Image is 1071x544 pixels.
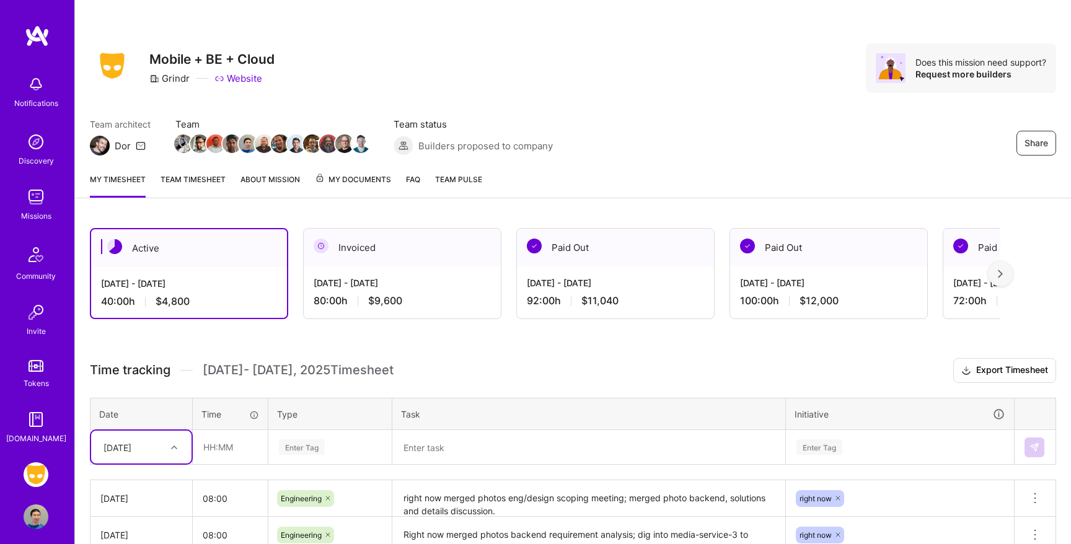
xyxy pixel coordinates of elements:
[527,294,704,307] div: 92:00 h
[25,25,50,47] img: logo
[581,294,619,307] span: $11,040
[800,494,832,503] span: right now
[304,133,320,154] a: Team Member Avatar
[156,295,190,308] span: $4,800
[214,72,262,85] a: Website
[24,407,48,432] img: guide book
[315,173,391,198] a: My Documents
[239,134,257,153] img: Team Member Avatar
[24,377,49,390] div: Tokens
[29,360,43,372] img: tokens
[394,136,413,156] img: Builders proposed to company
[175,118,369,131] span: Team
[394,481,784,515] textarea: right now merged photos eng/design scoping meeting; merged photo backend, solutions and details d...
[90,118,151,131] span: Team architect
[287,134,306,153] img: Team Member Avatar
[206,134,225,153] img: Team Member Avatar
[240,133,256,154] a: Team Member Avatar
[418,139,553,152] span: Builders proposed to company
[998,270,1003,278] img: right
[171,444,177,450] i: icon Chevron
[24,504,48,529] img: User Avatar
[101,277,277,290] div: [DATE] - [DATE]
[1025,137,1048,149] span: Share
[24,129,48,154] img: discovery
[876,53,906,83] img: Avatar
[279,437,325,457] div: Enter Tag
[740,276,917,289] div: [DATE] - [DATE]
[100,529,182,542] div: [DATE]
[255,134,273,153] img: Team Member Avatar
[6,432,66,445] div: [DOMAIN_NAME]
[208,133,224,154] a: Team Member Avatar
[288,133,304,154] a: Team Member Avatar
[149,72,190,85] div: Grindr
[192,133,208,154] a: Team Member Avatar
[19,154,54,167] div: Discovery
[91,229,287,267] div: Active
[193,431,267,463] input: HH:MM
[730,229,927,266] div: Paid Out
[304,229,501,266] div: Invoiced
[953,239,968,253] img: Paid Out
[320,133,337,154] a: Team Member Avatar
[527,239,542,253] img: Paid Out
[796,437,842,457] div: Enter Tag
[16,270,56,283] div: Community
[90,136,110,156] img: Team Architect
[271,134,289,153] img: Team Member Avatar
[795,407,1005,421] div: Initiative
[392,398,786,430] th: Task
[161,173,226,198] a: Team timesheet
[314,276,491,289] div: [DATE] - [DATE]
[800,530,832,540] span: right now
[24,462,48,487] img: Grindr: Mobile + BE + Cloud
[335,134,354,153] img: Team Member Avatar
[1029,442,1039,452] img: Submit
[527,276,704,289] div: [DATE] - [DATE]
[90,362,170,378] span: Time tracking
[406,173,420,198] a: FAQ
[24,185,48,209] img: teamwork
[203,362,394,378] span: [DATE] - [DATE] , 2025 Timesheet
[281,494,322,503] span: Engineering
[353,133,369,154] a: Team Member Avatar
[435,173,482,198] a: Team Pulse
[272,133,288,154] a: Team Member Avatar
[915,68,1046,80] div: Request more builders
[314,294,491,307] div: 80:00 h
[24,72,48,97] img: bell
[90,173,146,198] a: My timesheet
[149,74,159,84] i: icon CompanyGray
[24,300,48,325] img: Invite
[90,398,193,430] th: Date
[281,530,322,540] span: Engineering
[90,49,134,82] img: Company Logo
[174,134,193,153] img: Team Member Avatar
[315,173,391,186] span: My Documents
[240,173,300,198] a: About Mission
[517,229,714,266] div: Paid Out
[27,325,46,338] div: Invite
[193,482,268,515] input: HH:MM
[100,492,182,505] div: [DATE]
[256,133,272,154] a: Team Member Avatar
[115,139,131,152] div: Dor
[21,209,51,222] div: Missions
[190,134,209,153] img: Team Member Avatar
[101,295,277,308] div: 40:00 h
[175,133,192,154] a: Team Member Avatar
[201,408,259,421] div: Time
[107,239,122,254] img: Active
[915,56,1046,68] div: Does this mission need support?
[435,175,482,184] span: Team Pulse
[303,134,322,153] img: Team Member Avatar
[961,364,971,377] i: icon Download
[1016,131,1056,156] button: Share
[21,240,51,270] img: Community
[351,134,370,153] img: Team Member Avatar
[20,504,51,529] a: User Avatar
[136,141,146,151] i: icon Mail
[268,398,392,430] th: Type
[319,134,338,153] img: Team Member Avatar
